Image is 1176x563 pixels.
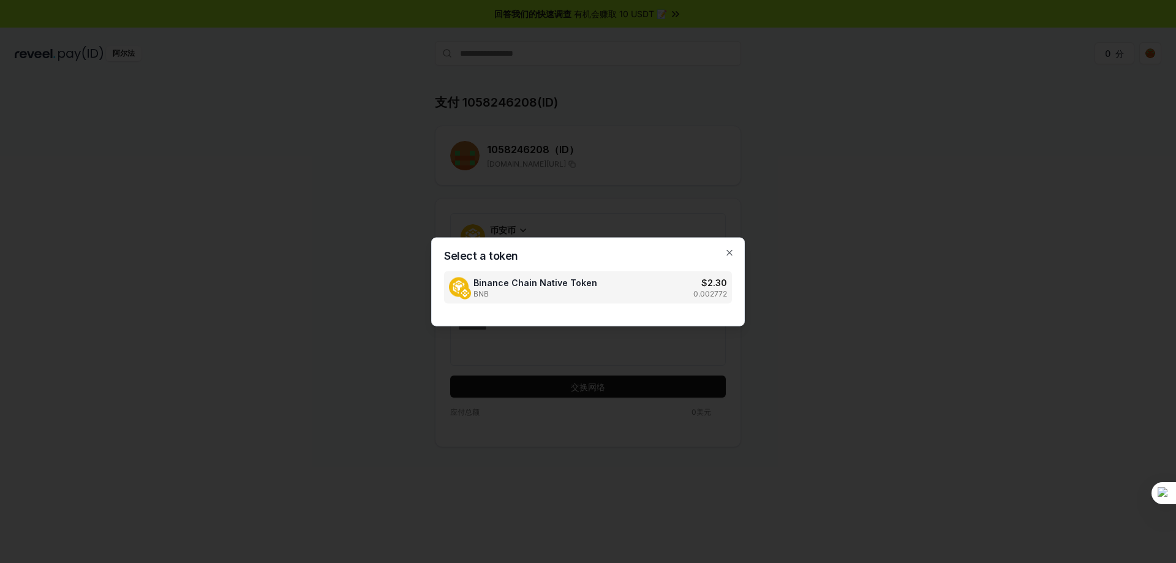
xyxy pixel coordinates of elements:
h3: $ 2.30 [701,276,727,289]
h2: Select a token [444,250,732,261]
img: Binance Chain Native Token [449,278,469,297]
p: 0.002772 [693,289,727,298]
span: BNB [473,289,597,298]
img: Binance Chain Native Token [459,287,471,300]
span: Binance Chain Native Token [473,276,597,289]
